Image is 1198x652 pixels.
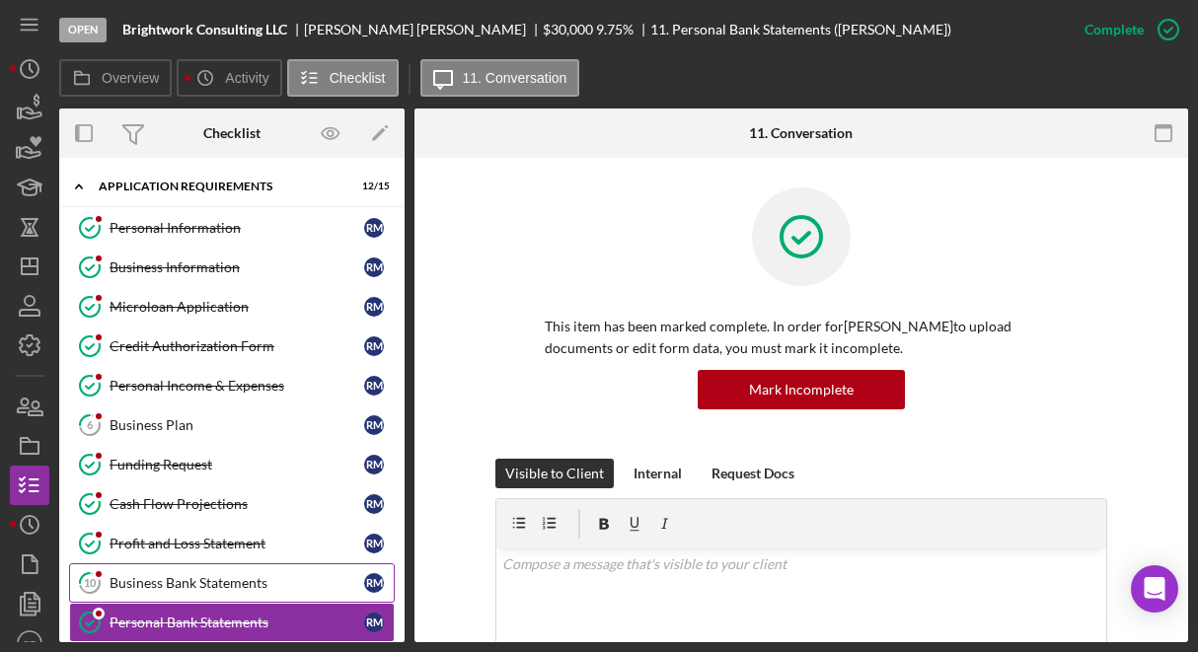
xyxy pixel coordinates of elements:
div: Business Plan [110,417,364,433]
div: Mark Incomplete [749,370,854,409]
button: Overview [59,59,172,97]
div: R M [364,336,384,356]
div: Open [59,18,107,42]
a: Funding RequestRM [69,445,395,484]
div: Request Docs [711,459,794,488]
div: R M [364,534,384,553]
div: Personal Information [110,220,364,236]
button: Checklist [287,59,399,97]
div: R M [364,297,384,317]
button: Complete [1065,10,1188,49]
div: APPLICATION REQUIREMENTS [99,181,340,192]
button: Mark Incomplete [698,370,905,409]
div: Visible to Client [505,459,604,488]
a: Microloan ApplicationRM [69,287,395,326]
div: Internal [634,459,682,488]
b: Brightwork Consulting LLC [122,22,287,37]
a: Cash Flow ProjectionsRM [69,484,395,524]
a: Personal Bank StatementsRM [69,603,395,642]
label: Checklist [330,70,386,86]
div: Microloan Application [110,299,364,315]
a: Business InformationRM [69,248,395,287]
text: PT [24,638,36,649]
tspan: 10 [84,576,97,589]
div: R M [364,376,384,396]
a: Personal InformationRM [69,208,395,248]
a: 10Business Bank StatementsRM [69,563,395,603]
div: Open Intercom Messenger [1131,565,1178,613]
a: Personal Income & ExpensesRM [69,366,395,405]
div: [PERSON_NAME] [PERSON_NAME] [304,22,543,37]
div: Profit and Loss Statement [110,536,364,551]
div: 9.75 % [596,22,634,37]
button: 11. Conversation [420,59,580,97]
div: R M [364,257,384,277]
a: Credit Authorization FormRM [69,326,395,366]
button: Request Docs [702,459,804,488]
button: Activity [177,59,281,97]
div: R M [364,218,384,238]
div: R M [364,494,384,514]
a: Profit and Loss StatementRM [69,524,395,563]
label: Overview [102,70,159,86]
a: 6Business PlanRM [69,405,395,445]
tspan: 6 [87,418,94,431]
div: Business Information [110,259,364,275]
label: 11. Conversation [463,70,567,86]
div: 12 / 15 [354,181,390,192]
button: Visible to Client [495,459,614,488]
div: R M [364,455,384,474]
div: Credit Authorization Form [110,338,364,354]
span: $30,000 [543,21,593,37]
div: Personal Income & Expenses [110,378,364,394]
div: 11. Conversation [749,125,853,141]
div: Checklist [203,125,261,141]
div: Complete [1085,10,1144,49]
button: Internal [624,459,692,488]
p: This item has been marked complete. In order for [PERSON_NAME] to upload documents or edit form d... [545,316,1058,360]
div: Funding Request [110,457,364,472]
div: Personal Bank Statements [110,615,364,630]
div: R M [364,613,384,632]
div: Cash Flow Projections [110,496,364,512]
div: 11. Personal Bank Statements ([PERSON_NAME]) [650,22,951,37]
div: Business Bank Statements [110,575,364,591]
label: Activity [225,70,268,86]
div: R M [364,415,384,435]
div: R M [364,573,384,593]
